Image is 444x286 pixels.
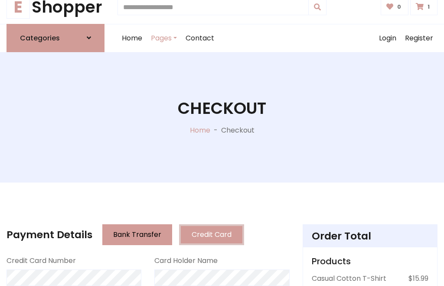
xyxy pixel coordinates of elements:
[154,256,218,266] label: Card Holder Name
[401,24,437,52] a: Register
[7,24,104,52] a: Categories
[395,3,403,11] span: 0
[179,224,244,245] button: Credit Card
[210,125,221,136] p: -
[312,273,386,284] p: Casual Cotton T-Shirt
[221,125,255,136] p: Checkout
[425,3,432,11] span: 1
[20,34,60,42] h6: Categories
[181,24,219,52] a: Contact
[375,24,401,52] a: Login
[312,256,428,266] h5: Products
[178,99,266,118] h1: Checkout
[408,273,428,284] p: $15.99
[7,256,76,266] label: Credit Card Number
[147,24,181,52] a: Pages
[312,230,428,242] h4: Order Total
[7,229,92,241] h4: Payment Details
[118,24,147,52] a: Home
[190,125,210,135] a: Home
[102,224,172,245] button: Bank Transfer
